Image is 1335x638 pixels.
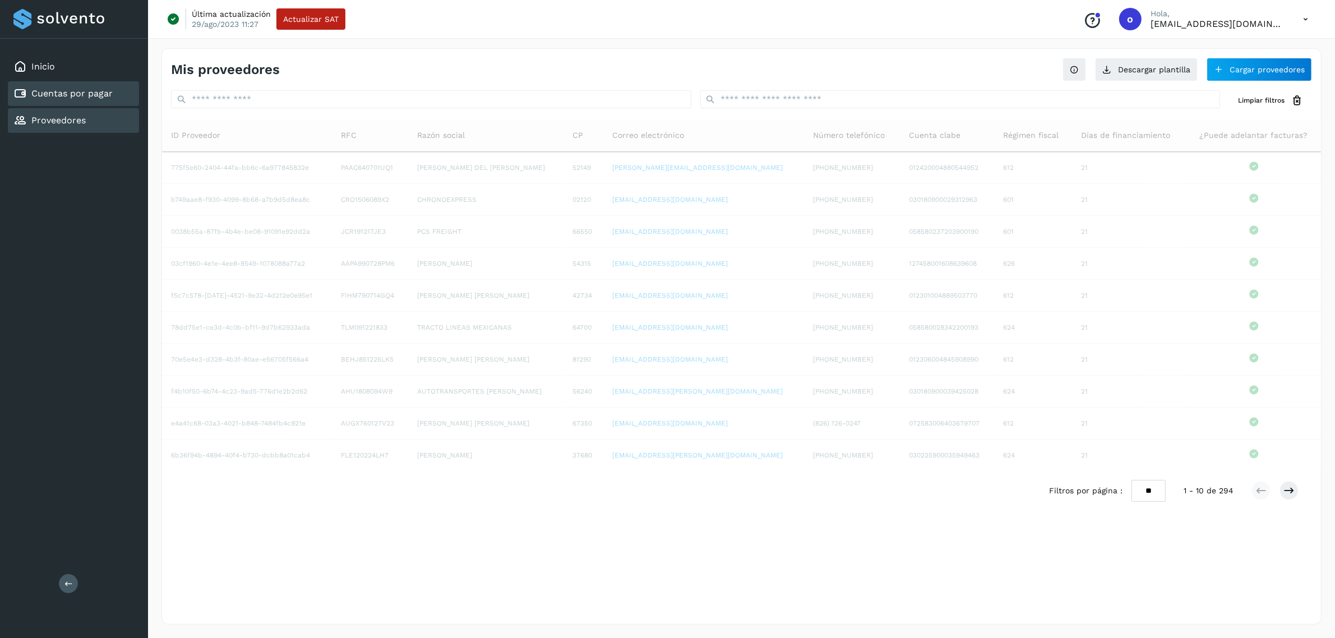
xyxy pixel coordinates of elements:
a: [EMAIL_ADDRESS][DOMAIN_NAME] [612,323,728,331]
a: Proveedores [31,115,86,126]
td: f4b10f50-6b74-4c23-9ad5-776d1e2b2d62 [162,376,332,408]
td: 058580237203900190 [900,216,994,248]
span: 1 - 10 de 294 [1184,485,1234,497]
span: CP [572,130,583,141]
td: 012301004889503770 [900,280,994,312]
td: 21 [1073,184,1187,216]
td: 64700 [563,312,603,344]
span: [PHONE_NUMBER] [813,451,873,459]
td: b749aae8-f930-4099-8b68-a7b9d5d8ea8c [162,184,332,216]
td: 624 [994,312,1073,344]
td: CRO1506089X2 [332,184,408,216]
span: [PHONE_NUMBER] [813,355,873,363]
td: 624 [994,376,1073,408]
span: [PHONE_NUMBER] [813,387,873,395]
span: [PHONE_NUMBER] [813,196,873,204]
td: CHRONOEXPRESS [408,184,563,216]
td: PCS FREIGHT [408,216,563,248]
a: [EMAIL_ADDRESS][PERSON_NAME][DOMAIN_NAME] [612,451,783,459]
td: [PERSON_NAME] DEL [PERSON_NAME] [408,152,563,184]
button: Descargar plantilla [1095,58,1198,81]
td: 626 [994,248,1073,280]
span: Cuenta clabe [909,130,960,141]
td: 21 [1073,216,1187,248]
td: AUGX760127V23 [332,408,408,440]
td: AUTOTRANSPORTES [PERSON_NAME] [408,376,563,408]
td: 775f5e60-2404-44fa-bb6c-6a977845832e [162,152,332,184]
td: 624 [994,440,1073,471]
button: Actualizar SAT [276,8,345,30]
td: 030180900039425028 [900,376,994,408]
span: Razón social [417,130,465,141]
span: ID Proveedor [171,130,220,141]
h4: Mis proveedores [171,62,280,78]
span: [PHONE_NUMBER] [813,164,873,172]
td: 21 [1073,440,1187,471]
td: 37680 [563,440,603,471]
td: [PERSON_NAME] [PERSON_NAME] [408,408,563,440]
span: Correo electrónico [612,130,684,141]
span: Limpiar filtros [1238,95,1285,105]
td: 21 [1073,280,1187,312]
td: 21 [1073,344,1187,376]
a: Cuentas por pagar [31,88,113,99]
a: [EMAIL_ADDRESS][DOMAIN_NAME] [612,292,728,299]
p: orlando@rfllogistics.com.mx [1151,19,1285,29]
td: 52149 [563,152,603,184]
a: [EMAIL_ADDRESS][PERSON_NAME][DOMAIN_NAME] [612,387,783,395]
td: 02120 [563,184,603,216]
td: TRACTO LINEAS MEXICANAS [408,312,563,344]
a: [EMAIL_ADDRESS][DOMAIN_NAME] [612,260,728,267]
span: Actualizar SAT [283,15,339,23]
td: BEHJ851225LK5 [332,344,408,376]
a: Inicio [31,61,55,72]
p: Última actualización [192,9,271,19]
span: [PHONE_NUMBER] [813,292,873,299]
td: 072583006403679707 [900,408,994,440]
td: 54315 [563,248,603,280]
span: (826) 126-0247 [813,419,861,427]
td: 612 [994,280,1073,312]
span: [PHONE_NUMBER] [813,260,873,267]
td: FIHM790714GQ4 [332,280,408,312]
span: Días de financiamiento [1082,130,1171,141]
td: 612 [994,152,1073,184]
td: 21 [1073,376,1187,408]
td: 012420004880544952 [900,152,994,184]
td: [PERSON_NAME] [PERSON_NAME] [408,344,563,376]
td: 66550 [563,216,603,248]
td: JCR191217JE3 [332,216,408,248]
td: 03cf1960-4e1e-4ee8-8549-1078088a77a2 [162,248,332,280]
td: 42734 [563,280,603,312]
td: TLM091221833 [332,312,408,344]
td: 81290 [563,344,603,376]
span: ¿Puede adelantar facturas? [1200,130,1308,141]
td: f5c7c578-[DATE]-4521-9e32-4d212e0e95e1 [162,280,332,312]
span: [PHONE_NUMBER] [813,228,873,235]
td: AHU1808094W9 [332,376,408,408]
td: [PERSON_NAME] [PERSON_NAME] [408,280,563,312]
button: Limpiar filtros [1229,90,1312,111]
td: [PERSON_NAME] [408,248,563,280]
td: 030180900029312963 [900,184,994,216]
td: PAAC640701UQ1 [332,152,408,184]
a: [PERSON_NAME][EMAIL_ADDRESS][DOMAIN_NAME] [612,164,783,172]
div: Proveedores [8,108,139,133]
td: 78dd75e1-ce3d-4c0b-bf11-9d7b62933ada [162,312,332,344]
td: 70e5e4e3-d328-4b3f-80ae-e56705f566a4 [162,344,332,376]
a: [EMAIL_ADDRESS][DOMAIN_NAME] [612,355,728,363]
p: Hola, [1151,9,1285,19]
td: 21 [1073,312,1187,344]
span: Filtros por página : [1049,485,1122,497]
td: 67350 [563,408,603,440]
td: e4a41c68-03a3-4021-b848-7484fb4c921e [162,408,332,440]
button: Cargar proveedores [1207,58,1312,81]
p: 29/ago/2023 11:27 [192,19,258,29]
td: 21 [1073,152,1187,184]
td: 6b36f94b-4894-40f4-b730-dcbb8a01cab4 [162,440,332,471]
td: 21 [1073,248,1187,280]
span: [PHONE_NUMBER] [813,323,873,331]
td: 030225900035949463 [900,440,994,471]
td: 56240 [563,376,603,408]
td: AAPA990728PM6 [332,248,408,280]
